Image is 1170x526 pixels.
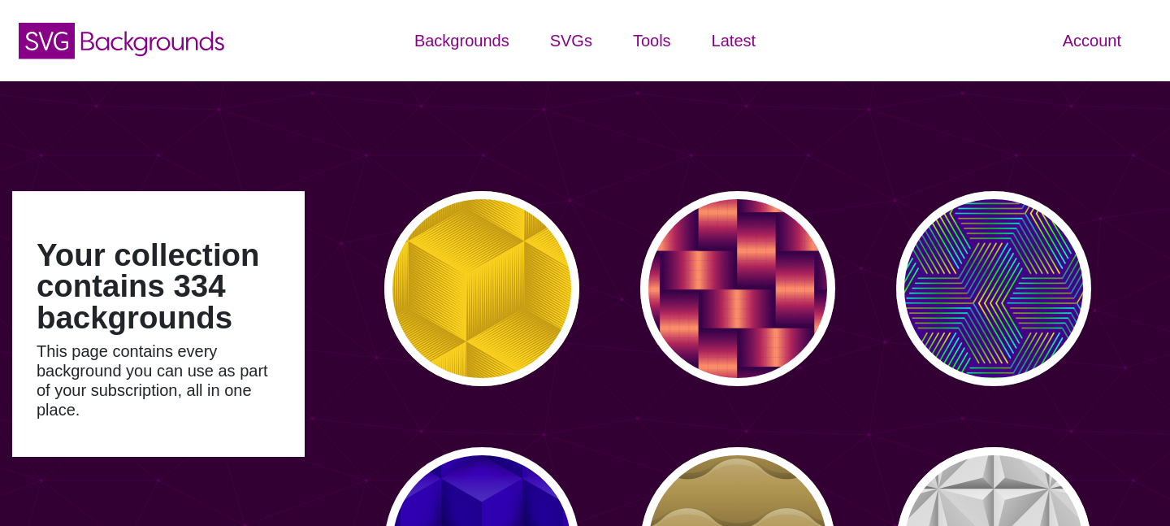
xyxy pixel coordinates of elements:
button: hexagram line 3d pattern [896,191,1091,386]
a: Latest [691,16,776,65]
a: Account [1042,16,1142,65]
a: Backgrounds [394,16,530,65]
p: This page contains every background you can use as part of your subscription, all in one place. [37,341,280,419]
button: fancy golden cube pattern [384,191,579,386]
h1: Your collection contains 334 backgrounds [37,240,280,333]
a: Tools [613,16,691,65]
button: red shiny ribbon woven into a pattern [640,191,835,386]
a: SVGs [530,16,613,65]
